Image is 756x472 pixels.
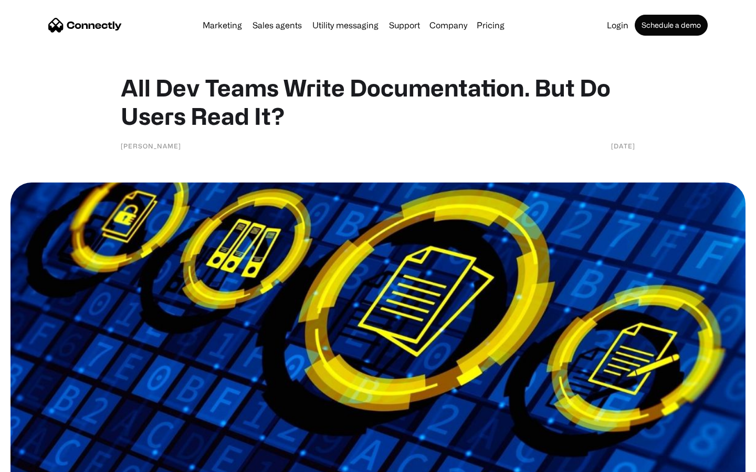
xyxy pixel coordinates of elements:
[635,15,708,36] a: Schedule a demo
[10,454,63,468] aside: Language selected: English
[308,21,383,29] a: Utility messaging
[429,18,467,33] div: Company
[611,141,635,151] div: [DATE]
[198,21,246,29] a: Marketing
[472,21,509,29] a: Pricing
[385,21,424,29] a: Support
[21,454,63,468] ul: Language list
[48,17,122,33] a: home
[426,18,470,33] div: Company
[121,73,635,130] h1: All Dev Teams Write Documentation. But Do Users Read It?
[603,21,633,29] a: Login
[248,21,306,29] a: Sales agents
[121,141,181,151] div: [PERSON_NAME]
